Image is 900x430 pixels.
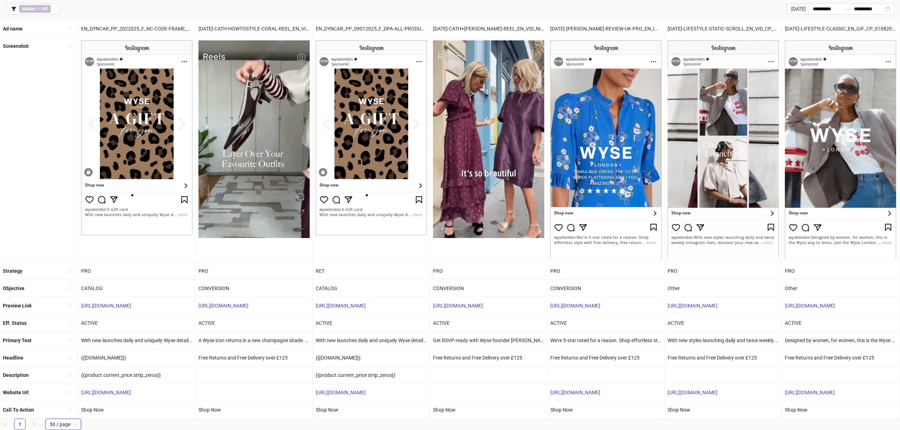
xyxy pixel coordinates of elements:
[430,315,547,332] div: ACTIVE
[550,390,600,395] a: [URL][DOMAIN_NAME]
[668,390,718,395] a: [URL][DOMAIN_NAME]
[67,285,72,290] span: sort-ascending
[81,390,131,395] a: [URL][DOMAIN_NAME]
[785,40,896,259] img: Screenshot 120229434618520055
[665,280,782,297] div: Other
[67,355,72,360] span: sort-ascending
[845,6,851,12] span: swap-right
[67,320,72,325] span: sort-ascending
[14,419,26,430] li: 1
[28,419,40,430] li: Next Page
[547,401,664,418] div: Shop Now
[782,315,899,332] div: ACTIVE
[196,262,313,279] div: PRO
[785,303,835,309] a: [URL][DOMAIN_NAME]
[316,303,366,309] a: [URL][DOMAIN_NAME]
[196,349,313,366] div: Free Returns and Free Delivery over £125
[198,40,310,238] img: Screenshot 120229918287050055
[782,332,899,349] div: Designed by women, for women, this is the Wyse way to dress. Join the Wyse [GEOGRAPHIC_DATA] comm...
[668,303,718,309] a: [URL][DOMAIN_NAME]
[67,44,72,49] span: sort-ascending
[313,262,430,279] div: RET
[787,3,809,15] div: [DATE]
[550,40,662,259] img: Screenshot 120229138606330055
[313,315,430,332] div: ACTIVE
[313,367,430,384] div: {{product.current_price strip_zeros}}
[547,262,664,279] div: PRO
[67,338,72,343] span: sort-ascending
[3,268,22,274] b: Strategy
[550,303,600,309] a: [URL][DOMAIN_NAME]
[78,280,195,297] div: CATALOG
[313,401,430,418] div: Shop Now
[198,303,248,309] a: [URL][DOMAIN_NAME]
[785,390,835,395] a: [URL][DOMAIN_NAME]
[42,6,48,11] b: UK
[196,332,313,349] div: A Wyse icon returns in a new champagne shade. @mrsaddtobasket takes the Coral Top from day to nig...
[22,6,35,11] b: Market
[316,40,427,235] img: Screenshot 120214642267920055
[45,419,81,430] div: Page Size
[665,349,782,366] div: Free Returns and Free Delivery over £125
[3,303,32,309] b: Preview Link
[67,303,72,308] span: sort-ascending
[313,349,430,366] div: {{[DOMAIN_NAME]}}
[19,5,51,13] span: ==
[782,401,899,418] div: Shop Now
[430,262,547,279] div: PRO
[430,280,547,297] div: CONVERSION
[78,315,195,332] div: ACTIVE
[313,20,430,37] div: EN_DYNCAR_PP_09012025_F_DPA-ALL-PRODUCTS_UK_RET_CC_SC3_None_CATALOGUE
[3,338,32,343] b: Primary Text
[665,332,782,349] div: With new styles launching daily and twice weekly Instagram lives, discover your new season style ...
[78,367,195,384] div: {{product.current_price strip_zeros}}
[3,407,34,413] b: Call To Action
[547,332,664,349] div: We're 5-star rated for a reason. Shop effortless style with free delivery, free returns and 10% o...
[665,315,782,332] div: ACTIVE
[430,332,547,349] div: Get RSVP-ready with Wyse founder [PERSON_NAME] and ambassador [PERSON_NAME] as they showcase thei...
[547,280,664,297] div: CONVERSION
[196,315,313,332] div: ACTIVE
[782,280,899,297] div: Other
[665,401,782,418] div: Shop Now
[11,6,16,11] span: filter
[433,303,483,309] a: [URL][DOMAIN_NAME]
[81,40,192,235] img: Screenshot 120216129814890055
[67,407,72,412] span: sort-ascending
[78,401,195,418] div: Shop Now
[782,262,899,279] div: PRO
[196,401,313,418] div: Shop Now
[196,20,313,37] div: [DATE]-CATH-HOWTOSTYLE-CORAL-REEL_EN_VID_CP_12082025_F_CC_SC13_USP7_ECOM
[6,3,59,15] button: Market == UK
[3,43,29,49] b: Screenshot
[3,355,23,361] b: Headline
[313,332,430,349] div: With new launches daily and uniquely Wyse details, shop now with free delivery over £125
[782,20,899,37] div: [DATE]-LIFESTYLE-CLASSIC_EN_GIF_CP_01082025_F_CC_SC24_None_TOF
[78,262,195,279] div: PRO
[67,373,72,378] span: sort-ascending
[3,285,24,291] b: Objective
[196,280,313,297] div: CONVERSION
[50,419,77,430] span: 50 / page
[4,422,8,426] span: left
[3,372,29,378] b: Description
[3,320,27,326] b: Eff. Status
[32,422,36,426] span: right
[668,40,779,259] img: Screenshot 120229434603950055
[78,349,195,366] div: {{[DOMAIN_NAME]}}
[547,20,664,37] div: [DATE]-[PERSON_NAME]-REVIEW-UK-PRO_EN_IMG_CP_28072025_F_CC_SC9_None_NEWSEASON
[313,280,430,297] div: CATALOG
[430,349,547,366] div: Free Returns and Free Delivery over £125
[67,26,72,31] span: sort-ascending
[665,262,782,279] div: PRO
[430,20,547,37] div: [DATE]-CATH+[PERSON_NAME]-REEL_EN_VID_NI_12082025_F_CC_SC13_USP7_ECOM
[28,419,40,430] button: right
[3,26,23,32] b: Ad name
[67,390,72,395] span: sort-ascending
[78,20,195,37] div: EN_DYNCAR_PP_2022025_F_NC-CODE-FRAME_UK_PRO_CC_SC3_USP3_10%OFFNCCODE
[316,390,366,395] a: [URL][DOMAIN_NAME]
[15,419,25,430] a: 1
[547,349,664,366] div: Free Returns and Free Delivery over £125
[782,349,899,366] div: Free Returns and Free Delivery over £125
[81,303,131,309] a: [URL][DOMAIN_NAME]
